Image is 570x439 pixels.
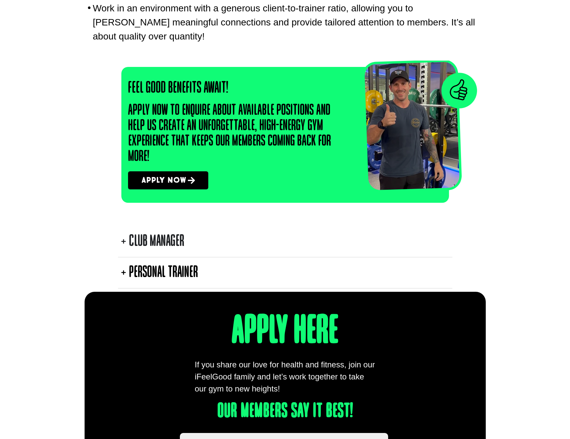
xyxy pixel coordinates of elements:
[128,103,348,165] h4: Apply now to enquire about available positions and help us create an unforgettable, high-energy g...
[135,402,436,422] h2: our members say it best!
[195,312,375,352] h2: Apply Here
[118,226,452,257] summary: Club Manager
[128,80,442,96] h3: Feel good benefits await!
[118,226,452,288] div: Accordion. Open links with Enter or Space, close with Escape, and navigate with Arrow Keys
[91,1,482,43] span: Work in an environment with a generous client-to-trainer ratio, allowing you to [PERSON_NAME] mea...
[118,257,452,288] summary: Personal Trainer
[129,261,198,285] div: Personal Trainer
[128,171,208,189] a: Apply Now
[141,176,186,184] span: Apply Now
[195,359,375,395] div: If you share our love for health and fitness, join our iFeelGood family and let’s work together t...
[129,230,184,254] div: Club Manager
